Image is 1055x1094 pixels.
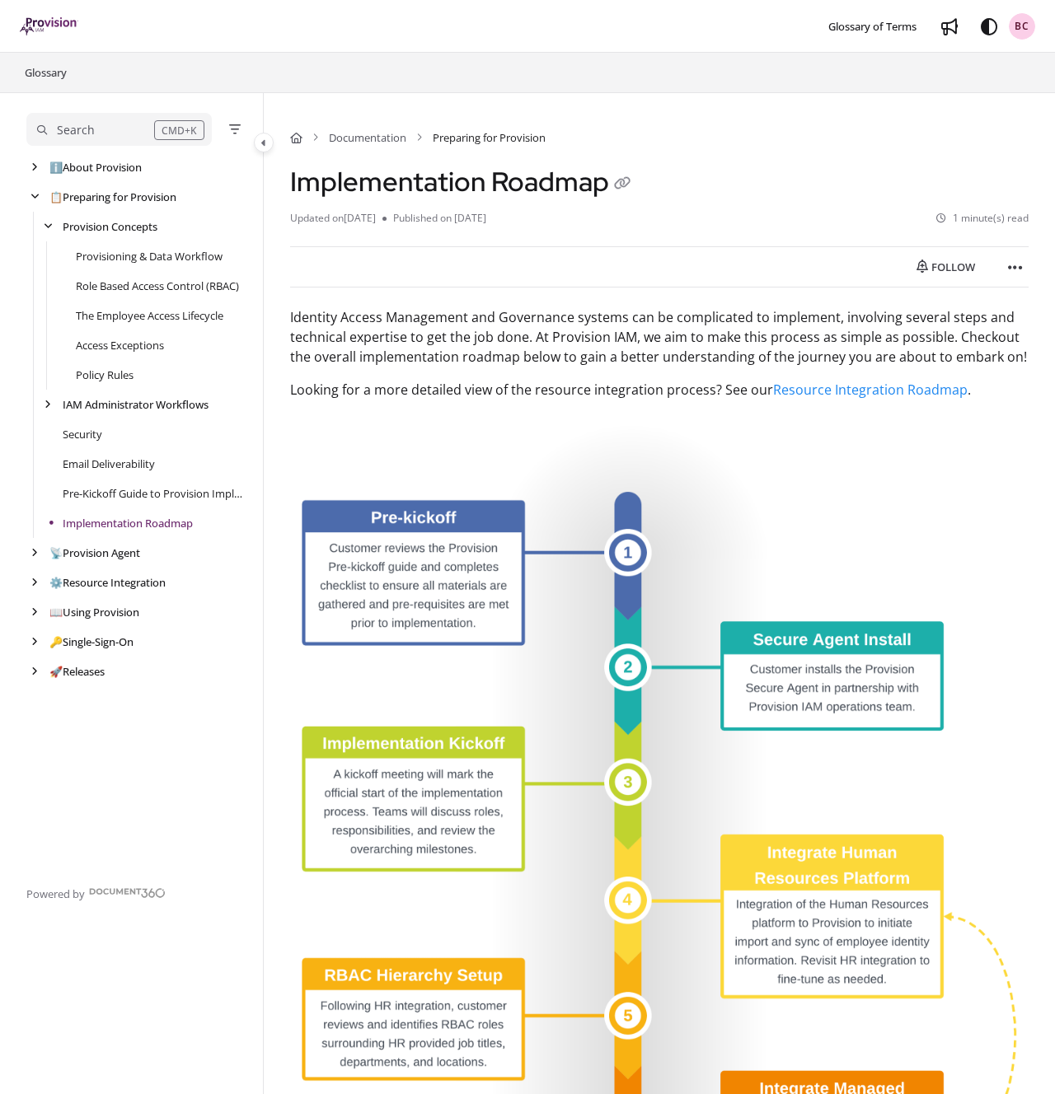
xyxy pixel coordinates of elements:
a: Security [63,426,102,442]
a: Project logo [20,17,78,36]
h1: Implementation Roadmap [290,166,635,198]
div: CMD+K [154,120,204,140]
span: 📋 [49,189,63,204]
div: arrow [26,189,43,205]
a: Whats new [936,13,963,40]
span: Preparing for Provision [433,129,546,146]
button: Article more options [1002,254,1029,280]
a: About Provision [49,159,142,175]
div: arrow [26,664,43,680]
a: Email Deliverability [63,456,155,472]
a: Resource Integration [49,574,166,591]
img: brand logo [20,17,78,35]
div: arrow [26,160,43,175]
button: Theme options [976,13,1002,40]
a: Pre-Kickoff Guide to Provision Implementation [63,485,246,502]
span: ℹ️ [49,160,63,175]
button: Follow [903,254,989,280]
p: Looking for a more detailed view of the resource integration process? See our . [290,380,1029,400]
div: arrow [40,397,56,413]
a: Policy Rules [76,367,134,383]
a: Using Provision [49,604,139,620]
a: Role Based Access Control (RBAC) [76,278,239,294]
a: Home [290,129,302,146]
a: Provision Agent [49,545,140,561]
div: arrow [40,219,56,235]
div: arrow [26,545,43,561]
a: Provisioning & Data Workflow [76,248,223,264]
span: BC [1015,19,1029,35]
span: 📖 [49,605,63,619]
div: arrow [26,634,43,650]
span: 📡 [49,545,63,560]
a: Documentation [329,129,406,146]
a: The Employee Access Lifecycle [76,307,223,324]
li: 1 minute(s) read [936,211,1029,227]
div: arrow [26,605,43,620]
div: arrow [26,575,43,591]
button: BC [1009,13,1035,40]
span: Glossary of Terms [828,19,917,34]
button: Copy link of Implementation Roadmap [609,171,635,198]
a: Implementation Roadmap [63,515,193,531]
a: Resource Integration Roadmap [773,381,968,399]
a: Single-Sign-On [49,633,134,650]
span: 🔑 [49,634,63,649]
a: IAM Administrator Workflows [63,396,209,413]
a: Releases [49,663,105,680]
button: Filter [225,119,245,139]
a: Preparing for Provision [49,189,176,205]
a: Glossary [23,63,68,82]
span: Powered by [26,886,85,902]
p: Identity Access Management and Governance systems can be complicated to implement, involving seve... [290,307,1029,367]
span: ⚙️ [49,575,63,590]
li: Updated on [DATE] [290,211,382,227]
a: Powered by Document360 - opens in a new tab [26,882,166,902]
li: Published on [DATE] [382,211,486,227]
div: Search [57,121,95,139]
span: 🚀 [49,664,63,679]
a: Access Exceptions [76,337,164,353]
a: Provision Concepts [63,218,157,235]
img: Document360 [89,888,166,898]
button: Search [26,113,212,146]
button: Category toggle [254,133,274,152]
